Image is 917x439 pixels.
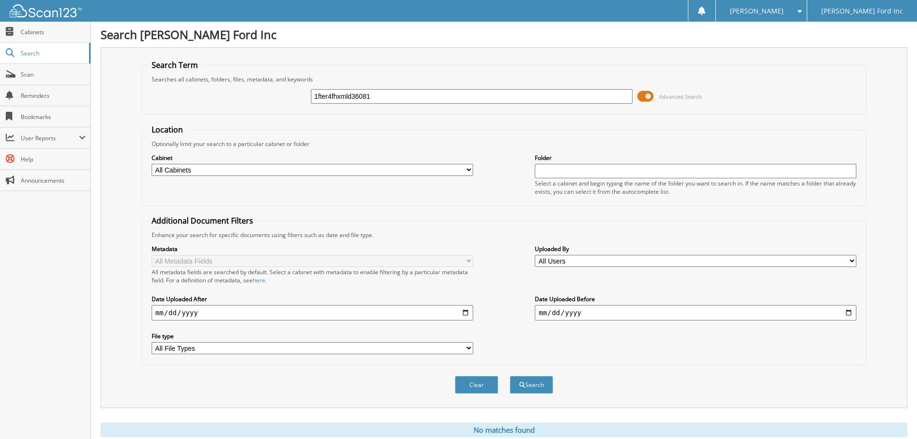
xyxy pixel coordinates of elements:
[152,268,473,284] div: All metadata fields are searched by default. Select a cabinet with metadata to enable filtering b...
[152,332,473,340] label: File type
[535,245,856,253] label: Uploaded By
[147,75,861,83] div: Searches all cabinets, folders, files, metadata, and keywords
[659,93,702,100] span: Advanced Search
[10,4,82,17] img: scan123-logo-white.svg
[730,8,784,14] span: [PERSON_NAME]
[21,49,84,57] span: Search
[535,154,856,162] label: Folder
[21,28,86,36] span: Cabinets
[21,134,79,142] span: User Reports
[147,124,188,135] legend: Location
[510,376,553,394] button: Search
[253,276,265,284] a: here
[535,305,856,320] input: end
[535,295,856,303] label: Date Uploaded Before
[21,155,86,163] span: Help
[21,70,86,79] span: Scan
[101,423,907,437] div: No matches found
[152,305,473,320] input: start
[535,179,856,196] div: Select a cabinet and begin typing the name of the folder you want to search in. If the name match...
[147,140,861,148] div: Optionally limit your search to a particular cabinet or folder
[821,8,903,14] span: [PERSON_NAME] Ford Inc
[21,176,86,185] span: Announcements
[152,245,473,253] label: Metadata
[147,231,861,239] div: Enhance your search for specific documents using filters such as date and file type.
[101,27,907,42] h1: Search [PERSON_NAME] Ford Inc
[152,295,473,303] label: Date Uploaded After
[147,215,258,226] legend: Additional Document Filters
[147,60,203,70] legend: Search Term
[152,154,473,162] label: Cabinet
[455,376,498,394] button: Clear
[21,92,86,100] span: Reminders
[21,113,86,121] span: Bookmarks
